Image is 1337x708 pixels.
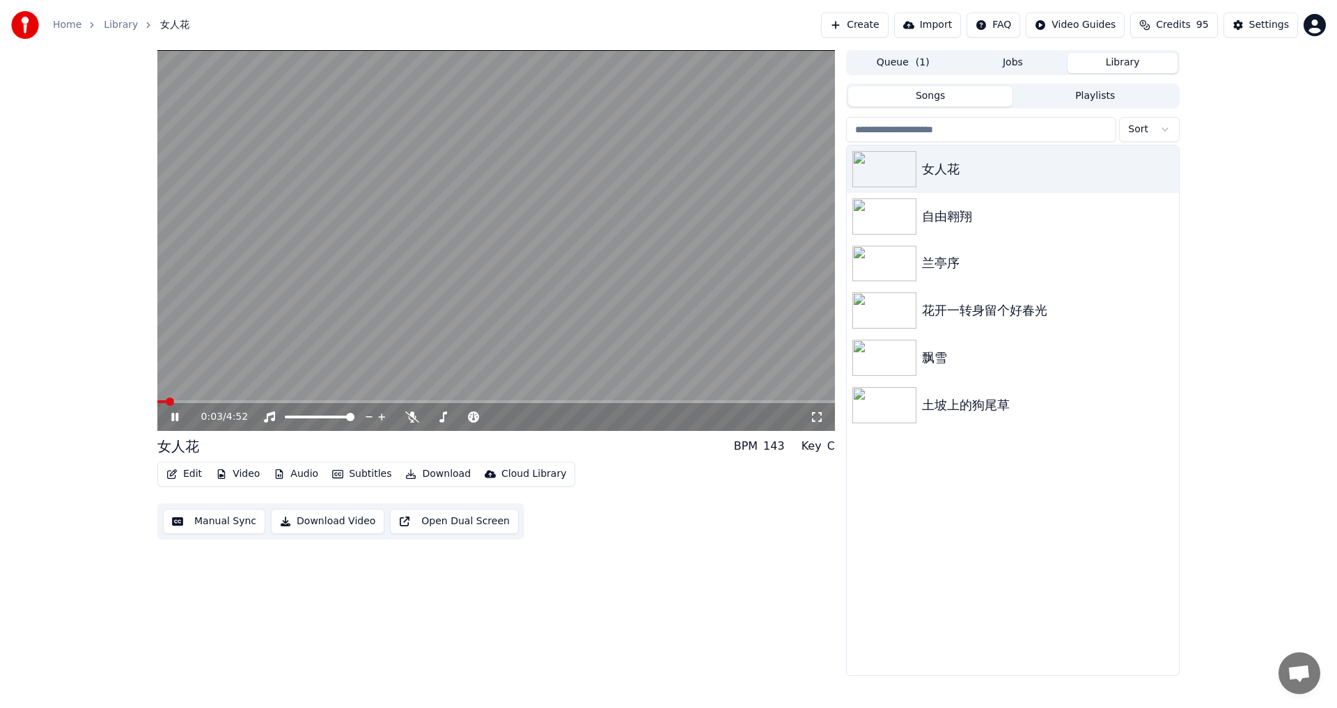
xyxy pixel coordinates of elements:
[11,11,39,39] img: youka
[1156,18,1190,32] span: Credits
[922,395,1173,415] div: 土坡上的狗尾草
[327,464,397,484] button: Subtitles
[922,253,1173,273] div: 兰亭序
[734,438,758,455] div: BPM
[821,13,889,38] button: Create
[916,56,930,70] span: ( 1 )
[922,348,1173,368] div: 飘雪
[894,13,961,38] button: Import
[210,464,265,484] button: Video
[922,301,1173,320] div: 花开一转身留个好春光
[1128,123,1148,136] span: Sort
[967,13,1020,38] button: FAQ
[1012,86,1178,107] button: Playlists
[1068,53,1178,73] button: Library
[848,86,1013,107] button: Songs
[201,410,223,424] span: 0:03
[501,467,566,481] div: Cloud Library
[161,464,208,484] button: Edit
[400,464,476,484] button: Download
[802,438,822,455] div: Key
[157,436,199,456] div: 女人花
[1026,13,1125,38] button: Video Guides
[160,18,189,32] span: 女人花
[763,438,785,455] div: 143
[53,18,81,32] a: Home
[827,438,835,455] div: C
[163,509,265,534] button: Manual Sync
[848,53,958,73] button: Queue
[1130,13,1217,38] button: Credits95
[226,410,248,424] span: 4:52
[201,410,235,424] div: /
[271,509,384,534] button: Download Video
[1279,652,1320,694] a: Open chat
[1223,13,1298,38] button: Settings
[922,207,1173,226] div: 自由翱翔
[390,509,519,534] button: Open Dual Screen
[922,159,1173,179] div: 女人花
[53,18,189,32] nav: breadcrumb
[1249,18,1289,32] div: Settings
[104,18,138,32] a: Library
[1196,18,1209,32] span: 95
[958,53,1068,73] button: Jobs
[268,464,324,484] button: Audio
